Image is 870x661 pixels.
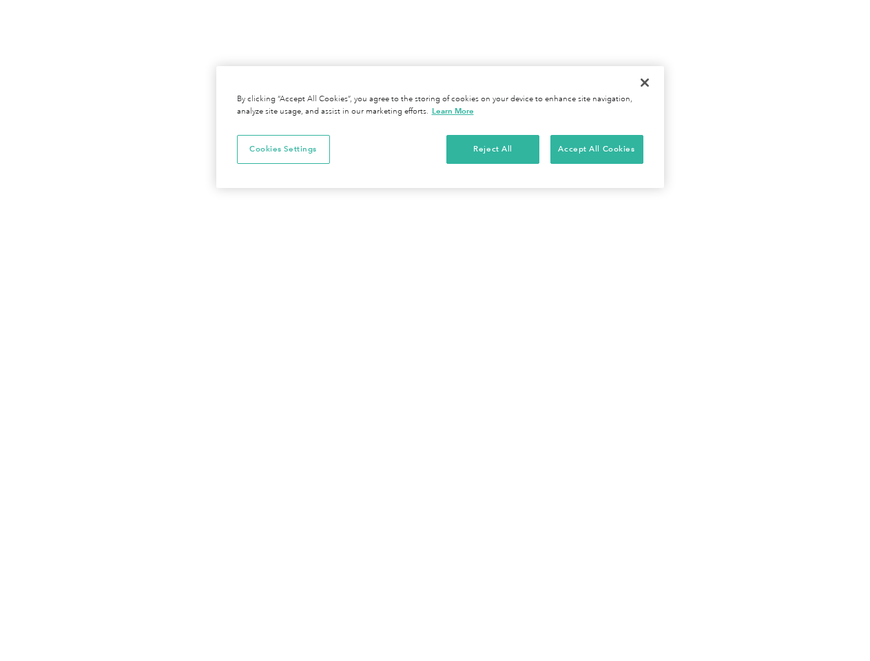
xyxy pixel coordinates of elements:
button: Cookies Settings [237,135,330,164]
div: By clicking “Accept All Cookies”, you agree to the storing of cookies on your device to enhance s... [237,94,643,118]
button: Close [630,67,660,98]
div: Privacy [216,66,664,188]
button: Reject All [446,135,539,164]
div: Cookie banner [216,66,664,188]
button: Accept All Cookies [550,135,643,164]
a: More information about your privacy, opens in a new tab [432,106,474,116]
